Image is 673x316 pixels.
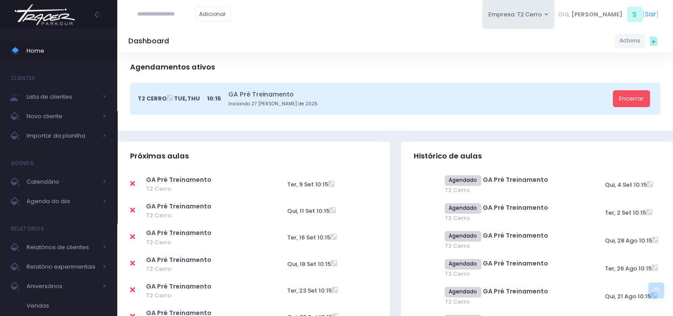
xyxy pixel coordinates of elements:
span: Relatório experimentais [27,261,97,273]
a: GA Pré Treinamento [483,259,548,268]
span: Agendado [445,259,482,270]
span: Ter, 2 Set 10:15 [604,208,646,217]
span: Agenda do dia [27,196,97,207]
span: T2 Cerro [138,94,167,103]
a: GA Pré Treinamento [146,282,212,291]
span: Importar da planilha [27,130,97,142]
span: Aniversários [27,281,97,292]
span: 10:15 [207,94,221,103]
span: T2 Cerro [146,291,263,300]
span: T2 Cerro [445,297,588,306]
div: [ ] [554,4,662,24]
a: Actions [615,34,645,48]
span: Qui, 21 Ago 10:15 [604,292,650,301]
span: Tue,Thu [174,94,200,103]
a: GA Pré Treinamento [483,203,548,212]
h3: Agendamentos ativos [130,54,215,80]
h4: Clientes [11,69,35,87]
span: Ter, 9 Set 10:15 [287,180,328,189]
span: Histórico de aulas [414,152,482,161]
span: Ter, 16 Set 10:15 [287,233,331,242]
span: Agendado [445,287,482,297]
span: Home [27,45,106,57]
small: Iniciando 27 [PERSON_NAME] de 2025 [228,100,610,108]
span: Ter, 26 Ago 10:15 [604,264,651,273]
a: GA Pré Treinamento [146,228,212,237]
a: GA Pré Treinamento [146,175,212,184]
span: Qui, 28 Ago 10:15 [604,236,652,245]
h4: Relatórios [11,220,44,238]
span: T2 Cerro [146,238,263,247]
span: Agendado [445,203,482,214]
span: Lista de clientes [27,91,97,103]
span: Vendas [27,300,106,312]
h5: Dashboard [128,37,169,46]
a: Sair [645,10,656,19]
span: Qui, 4 Set 10:15 [604,181,646,189]
span: S [627,7,642,22]
span: [PERSON_NAME] [571,10,623,19]
span: Calendário [27,176,97,188]
a: GA Pré Treinamento [228,90,610,99]
a: GA Pré Treinamento [483,287,548,296]
span: Novo cliente [27,111,97,122]
span: T2 Cerro [445,242,588,250]
a: GA Pré Treinamento [146,202,212,211]
span: Agendado [445,175,482,186]
a: Encerrar [613,90,650,107]
h4: Agenda [11,154,34,172]
span: Relatórios de clientes [27,242,97,253]
span: T2 Cerro [445,270,588,278]
span: T2 Cerro [146,211,263,220]
span: Ter, 23 Set 10:15 [287,286,332,295]
span: Qui, 11 Set 10:15 [287,207,330,215]
span: Olá, [558,10,570,19]
span: T2 Cerro [146,185,263,193]
a: GA Pré Treinamento [483,175,548,184]
span: Qui, 18 Set 10:15 [287,260,331,268]
a: GA Pré Treinamento [146,255,212,264]
a: Adicionar [195,7,231,21]
span: T2 Cerro [146,265,263,274]
span: Próximas aulas [130,152,189,161]
span: T2 Cerro [445,186,588,195]
a: GA Pré Treinamento [483,231,548,240]
span: Agendado [445,231,482,242]
span: T2 Cerro [445,214,588,223]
